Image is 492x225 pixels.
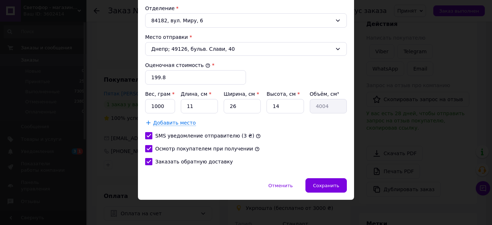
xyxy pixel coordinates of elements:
div: Объём, см³ [310,90,347,98]
label: SMS уведомление отправителю (3 ₴) [155,133,254,139]
label: Заказать обратную доставку [155,159,233,165]
label: Ширина, см [224,91,259,97]
span: Отменить [268,183,293,188]
span: Днепр; 49126, бульв. Слави, 40 [151,45,332,53]
label: Осмотр покупателем при получении [155,146,253,152]
label: Высота, см [267,91,300,97]
div: Место отправки [145,33,347,41]
label: Вес, грам [145,91,175,97]
span: Сохранить [313,183,339,188]
div: 84182, вул. Миру, 6 [145,13,347,28]
label: Длина, см [181,91,211,97]
label: Оценочная стоимость [145,62,210,68]
div: Отделение [145,5,347,12]
span: Добавить место [153,120,196,126]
